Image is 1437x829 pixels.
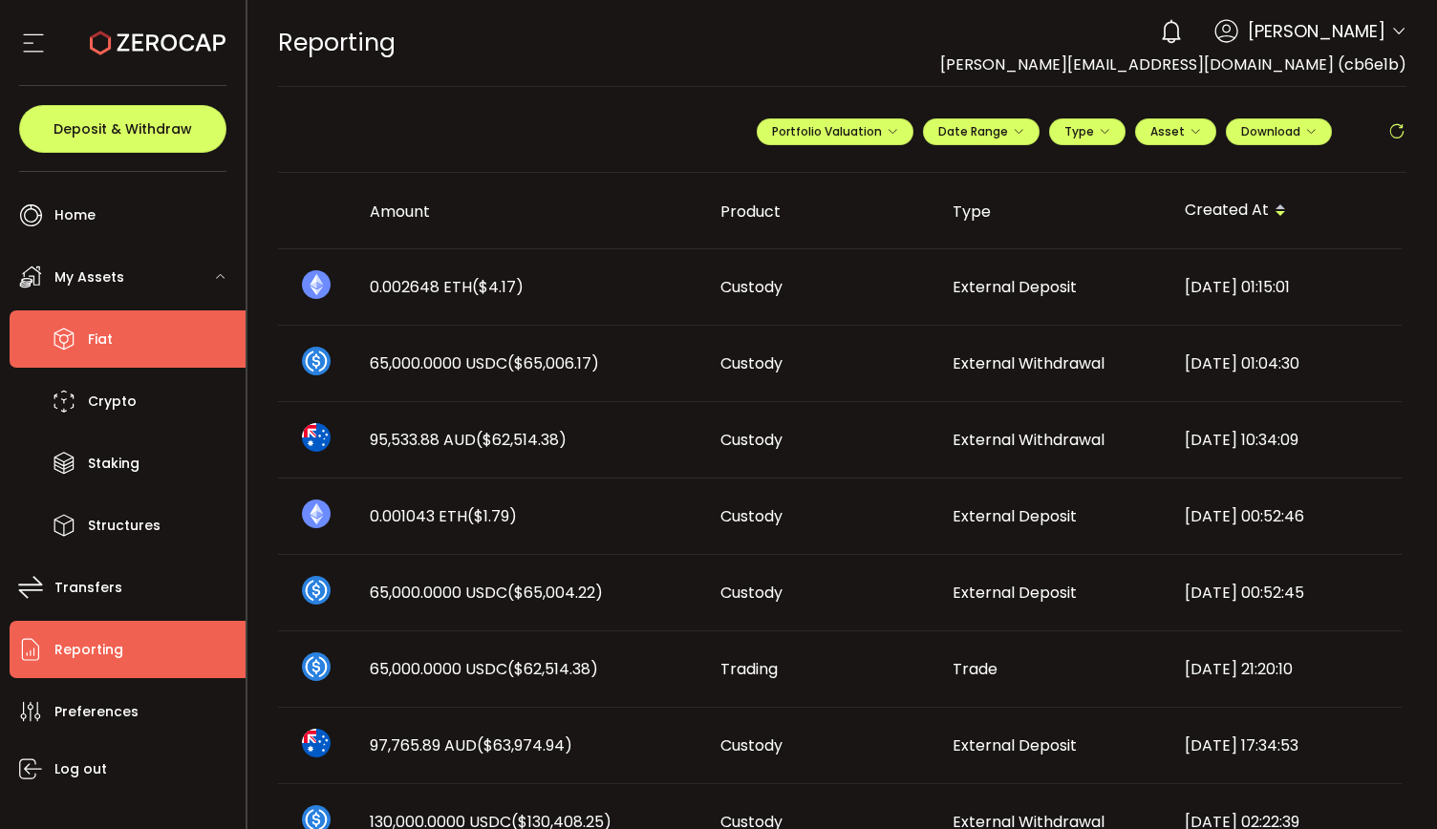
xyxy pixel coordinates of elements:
div: [DATE] 21:20:10 [1169,658,1402,680]
button: Deposit & Withdraw [19,105,226,153]
span: Custody [720,276,783,298]
span: ($62,514.38) [507,658,598,680]
span: Crypto [88,388,137,415]
span: ($1.79) [467,505,517,527]
button: Download [1226,118,1332,145]
div: [DATE] 00:52:45 [1169,582,1402,604]
span: My Assets [54,264,124,291]
span: External Deposit [953,276,1077,298]
img: usdc_portfolio.svg [302,652,331,681]
span: 95,533.88 AUD [370,429,567,451]
span: External Deposit [953,505,1077,527]
span: Custody [720,429,783,451]
span: 65,000.0000 USDC [370,352,599,374]
img: eth_portfolio.svg [302,500,331,528]
span: ($62,514.38) [476,429,567,451]
span: Preferences [54,698,139,726]
span: 65,000.0000 USDC [370,658,598,680]
img: usdc_portfolio.svg [302,576,331,605]
span: [PERSON_NAME][EMAIL_ADDRESS][DOMAIN_NAME] (cb6e1b) [940,53,1406,75]
span: Portfolio Valuation [772,123,898,139]
span: External Deposit [953,582,1077,604]
span: 65,000.0000 USDC [370,582,603,604]
span: Download [1241,123,1317,139]
span: Custody [720,352,783,374]
div: [DATE] 00:52:46 [1169,505,1402,527]
span: ($4.17) [472,276,524,298]
span: Staking [88,450,139,478]
span: Deposit & Withdraw [54,122,192,136]
img: eth_portfolio.svg [302,270,331,299]
span: Date Range [938,123,1024,139]
span: Reporting [278,26,396,59]
span: ($65,006.17) [507,352,599,374]
iframe: Chat Widget [1214,623,1437,829]
span: Trade [953,658,997,680]
span: ($63,974.94) [477,734,572,756]
div: [DATE] 10:34:09 [1169,429,1402,451]
span: External Deposit [953,734,1077,756]
span: Asset [1150,123,1185,139]
button: Portfolio Valuation [757,118,913,145]
div: Type [937,201,1169,223]
img: aud_portfolio.svg [302,423,331,452]
span: Log out [54,755,107,783]
button: Date Range [923,118,1040,145]
span: 97,765.89 AUD [370,734,572,756]
span: 0.001043 ETH [370,505,517,527]
span: [PERSON_NAME] [1248,18,1385,44]
button: Type [1049,118,1126,145]
span: Home [54,202,96,229]
img: usdc_portfolio.svg [302,347,331,375]
span: ($65,004.22) [507,582,603,604]
span: Type [1064,123,1110,139]
span: Transfers [54,574,122,602]
span: Custody [720,734,783,756]
div: Created At [1169,195,1402,227]
div: Product [705,201,937,223]
span: Custody [720,505,783,527]
button: Asset [1135,118,1216,145]
span: External Withdrawal [953,352,1105,374]
span: External Withdrawal [953,429,1105,451]
img: aud_portfolio.svg [302,729,331,757]
span: Structures [88,512,161,540]
span: 0.002648 ETH [370,276,524,298]
span: Fiat [88,326,113,353]
div: Amount [354,201,705,223]
span: Reporting [54,636,123,664]
div: [DATE] 17:34:53 [1169,734,1402,756]
div: [DATE] 01:04:30 [1169,352,1402,374]
div: [DATE] 01:15:01 [1169,276,1402,298]
span: Custody [720,582,783,604]
span: Trading [720,658,778,680]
